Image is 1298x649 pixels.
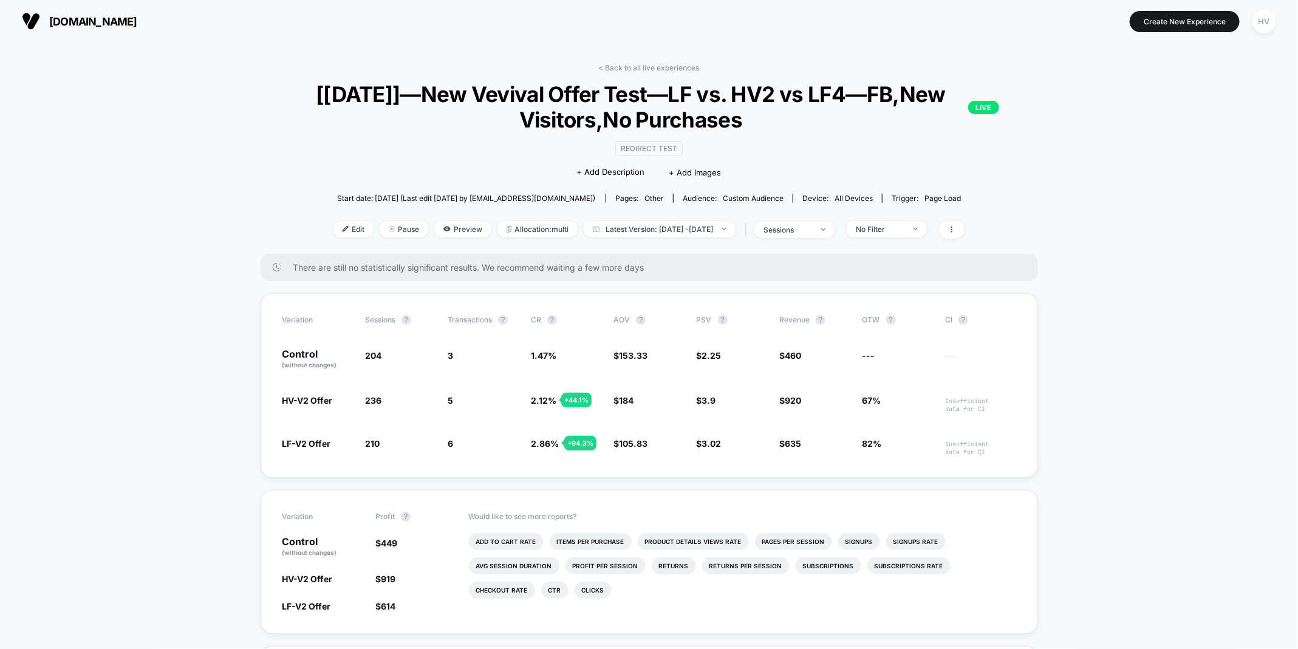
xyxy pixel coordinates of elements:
[835,194,873,203] span: all devices
[945,352,1016,370] span: ---
[636,315,646,325] button: ?
[619,395,634,406] span: 184
[401,512,411,522] button: ?
[507,226,511,233] img: rebalance
[380,221,428,237] span: Pause
[365,395,381,406] span: 236
[945,440,1016,456] span: Insufficient data for CI
[343,226,349,232] img: edit
[531,438,559,449] span: 2.86 %
[945,315,1012,325] span: CI
[365,438,380,449] span: 210
[958,315,968,325] button: ?
[282,438,331,449] span: LF-V2 Offer
[697,395,716,406] span: $
[564,436,596,450] div: + 94.3 %
[924,194,961,203] span: Page Load
[469,557,559,574] li: Avg Session Duration
[49,15,137,28] span: [DOMAIN_NAME]
[565,557,646,574] li: Profit Per Session
[862,395,881,406] span: 67%
[448,315,492,324] span: Transactions
[945,397,1016,413] span: Insufficient data for CI
[561,393,592,407] div: + 44.1 %
[785,395,801,406] span: 920
[886,533,946,550] li: Signups Rate
[593,226,599,232] img: calendar
[282,601,331,611] span: LF-V2 Offer
[644,194,664,203] span: other
[838,533,880,550] li: Signups
[862,438,882,449] span: 82%
[282,361,337,369] span: (without changes)
[389,226,395,232] img: end
[282,574,333,584] span: HV-V2 Offer
[1252,10,1276,33] div: HV
[914,228,918,230] img: end
[652,557,696,574] li: Returns
[498,315,508,325] button: ?
[816,315,825,325] button: ?
[856,225,904,234] div: No Filter
[434,221,491,237] span: Preview
[333,221,374,237] span: Edit
[779,315,810,324] span: Revenue
[862,350,875,361] span: ---
[615,141,683,155] span: Redirect Test
[669,168,722,177] span: + Add Images
[702,350,722,361] span: 2.25
[282,395,333,406] span: HV-V2 Offer
[892,194,961,203] div: Trigger:
[547,315,557,325] button: ?
[697,315,712,324] span: PSV
[619,438,647,449] span: 105.83
[638,533,749,550] li: Product Details Views Rate
[1249,9,1280,34] button: HV
[497,221,578,237] span: Allocation: multi
[541,582,569,599] li: Ctr
[575,582,612,599] li: Clicks
[763,225,812,234] div: sessions
[469,512,1016,521] p: Would like to see more reports?
[282,349,353,370] p: Control
[282,549,337,556] span: (without changes)
[862,315,929,325] span: OTW
[577,166,645,178] span: + Add Description
[375,574,395,584] span: $
[613,395,634,406] span: $
[375,512,395,521] span: Profit
[381,574,395,584] span: 919
[718,315,728,325] button: ?
[448,395,453,406] span: 5
[381,538,397,548] span: 449
[531,350,556,361] span: 1.47 %
[702,395,716,406] span: 3.9
[401,315,411,325] button: ?
[619,350,647,361] span: 153.33
[299,81,999,132] span: [[DATE]]—New Vevival Offer Test—LF vs. HV2 vs LF4—FB,New Visitors,No Purchases
[22,12,40,30] img: Visually logo
[742,221,754,239] span: |
[867,557,951,574] li: Subscriptions Rate
[755,533,832,550] li: Pages Per Session
[365,315,395,324] span: Sessions
[293,262,1014,273] span: There are still no statistically significant results. We recommend waiting a few more days
[785,350,801,361] span: 460
[779,438,801,449] span: $
[785,438,801,449] span: 635
[702,557,790,574] li: Returns Per Session
[886,315,896,325] button: ?
[697,438,722,449] span: $
[793,194,882,203] span: Device:
[722,228,726,230] img: end
[550,533,632,550] li: Items Per Purchase
[448,438,453,449] span: 6
[723,194,784,203] span: Custom Audience
[779,350,801,361] span: $
[613,350,647,361] span: $
[365,350,381,361] span: 204
[683,194,784,203] div: Audience:
[469,533,544,550] li: Add To Cart Rate
[282,315,349,325] span: Variation
[282,512,349,522] span: Variation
